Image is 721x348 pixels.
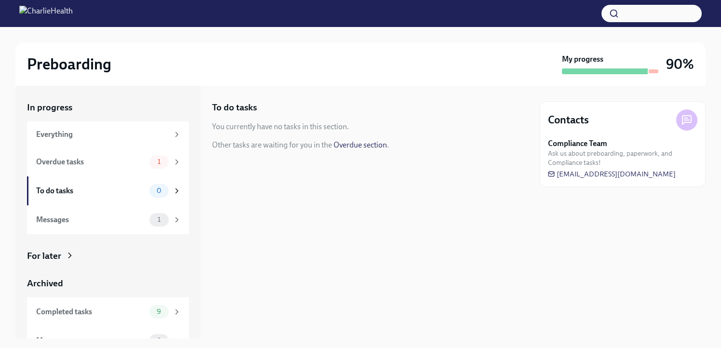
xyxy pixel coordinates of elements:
[151,308,167,315] span: 9
[666,55,694,73] h3: 90%
[212,121,349,132] div: You currently have no tasks in this section.
[27,277,189,290] a: Archived
[27,250,61,262] div: For later
[36,129,169,140] div: Everything
[152,158,166,165] span: 1
[36,335,146,346] div: Messages
[27,121,189,147] a: Everything
[212,140,332,149] span: Other tasks are waiting for you in the
[548,169,676,179] a: [EMAIL_ADDRESS][DOMAIN_NAME]
[36,186,146,196] div: To do tasks
[36,157,146,167] div: Overdue tasks
[27,250,189,262] a: For later
[152,216,166,223] span: 1
[562,54,603,65] strong: My progress
[151,187,167,194] span: 0
[27,54,111,74] h2: Preboarding
[27,297,189,326] a: Completed tasks9
[212,101,257,114] h5: To do tasks
[27,147,189,176] a: Overdue tasks1
[151,337,167,344] span: 0
[27,176,189,205] a: To do tasks0
[548,149,697,167] span: Ask us about preboarding, paperwork, and Compliance tasks!
[548,138,607,149] strong: Compliance Team
[36,214,146,225] div: Messages
[334,140,387,149] a: Overdue section
[548,113,589,127] h4: Contacts
[19,6,73,21] img: CharlieHealth
[27,205,189,234] a: Messages1
[27,101,189,114] a: In progress
[36,307,146,317] div: Completed tasks
[387,140,389,149] span: .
